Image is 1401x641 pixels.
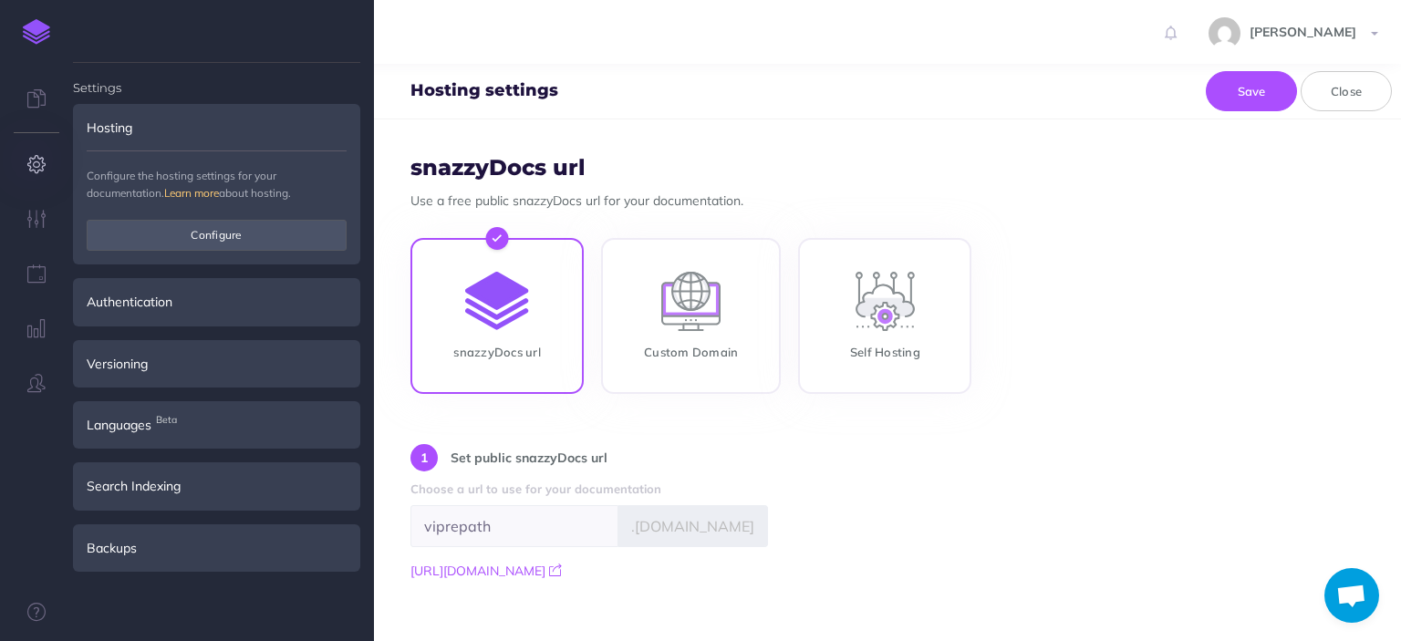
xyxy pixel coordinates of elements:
div: 1 [410,444,438,471]
button: Close [1301,71,1392,111]
p: Configure the hosting settings for your documentation. about hosting. [87,167,347,202]
div: Versioning [73,340,360,388]
div: Open chat [1324,568,1379,623]
span: [PERSON_NAME] [1240,24,1365,40]
a: Learn more [164,186,219,200]
p: Use a free public snazzyDocs url for your documentation. [410,191,1365,211]
label: Choose a url to use for your documentation [410,480,661,499]
p: Set public snazzyDocs url [451,448,607,468]
button: Save [1206,71,1297,111]
h4: Settings [73,63,360,94]
div: Authentication [73,278,360,326]
input: your-product [410,505,618,547]
h4: Hosting settings [410,82,558,100]
div: Backups [73,524,360,572]
h3: snazzyDocs url [410,156,1365,180]
div: Hosting [73,104,360,151]
div: LanguagesBeta [73,401,360,449]
img: f9879123e3b99fd03a91fa418c3f8316.jpg [1209,17,1240,49]
span: [URL][DOMAIN_NAME] [410,563,545,579]
span: Beta [151,410,182,429]
button: Configure [87,220,347,251]
div: Search Indexing [73,462,360,510]
a: [URL][DOMAIN_NAME] [410,563,562,579]
span: Languages [87,415,151,435]
span: .[DOMAIN_NAME] [618,505,768,547]
img: logo-mark.svg [23,19,50,45]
